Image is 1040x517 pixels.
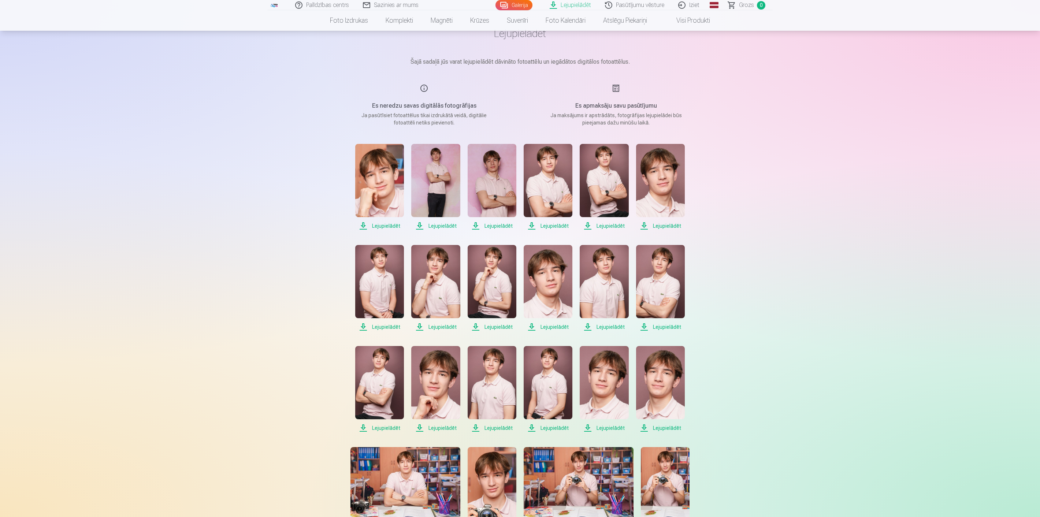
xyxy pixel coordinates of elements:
[411,424,460,432] span: Lejupielādēt
[355,346,404,432] a: Lejupielādēt
[524,424,572,432] span: Lejupielādēt
[377,10,422,31] a: Komplekti
[580,245,628,331] a: Lejupielādēt
[537,10,594,31] a: Foto kalendāri
[411,346,460,432] a: Lejupielādēt
[355,245,404,331] a: Lejupielādēt
[524,245,572,331] a: Lejupielādēt
[636,424,685,432] span: Lejupielādēt
[411,245,460,331] a: Lejupielādēt
[757,1,765,10] span: 0
[546,112,686,126] p: Ja maksājums ir apstrādāts, fotogrāfijas lejupielādei būs pieejamas dažu minūšu laikā.
[636,222,685,230] span: Lejupielādēt
[524,346,572,432] a: Lejupielādēt
[636,144,685,230] a: Lejupielādēt
[580,424,628,432] span: Lejupielādēt
[656,10,719,31] a: Visi produkti
[355,323,404,331] span: Lejupielādēt
[580,323,628,331] span: Lejupielādēt
[461,10,498,31] a: Krūzes
[546,101,686,110] h5: Es apmaksāju savu pasūtījumu
[524,323,572,331] span: Lejupielādēt
[355,144,404,230] a: Lejupielādēt
[636,346,685,432] a: Lejupielādēt
[422,10,461,31] a: Magnēti
[468,222,516,230] span: Lejupielādēt
[468,245,516,331] a: Lejupielādēt
[354,101,494,110] h5: Es neredzu savas digitālās fotogrāfijas
[411,323,460,331] span: Lejupielādēt
[580,144,628,230] a: Lejupielādēt
[580,346,628,432] a: Lejupielādēt
[355,222,404,230] span: Lejupielādēt
[524,222,572,230] span: Lejupielādēt
[524,144,572,230] a: Lejupielādēt
[636,323,685,331] span: Lejupielādēt
[468,323,516,331] span: Lejupielādēt
[498,10,537,31] a: Suvenīri
[411,222,460,230] span: Lejupielādēt
[468,144,516,230] a: Lejupielādēt
[594,10,656,31] a: Atslēgu piekariņi
[337,57,703,66] p: Šajā sadaļā jūs varat lejupielādēt dāvināto fotoattēlu un iegādātos digitālos fotoattēlus.
[354,112,494,126] p: Ja pasūtīsiet fotoattēlus tikai izdrukātā veidā, digitālie fotoattēli netiks pievienoti.
[580,222,628,230] span: Lejupielādēt
[355,424,404,432] span: Lejupielādēt
[636,245,685,331] a: Lejupielādēt
[468,424,516,432] span: Lejupielādēt
[739,1,754,10] span: Grozs
[411,144,460,230] a: Lejupielādēt
[337,27,703,40] h1: Lejupielādēt
[468,346,516,432] a: Lejupielādēt
[270,3,278,7] img: /fa1
[321,10,377,31] a: Foto izdrukas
